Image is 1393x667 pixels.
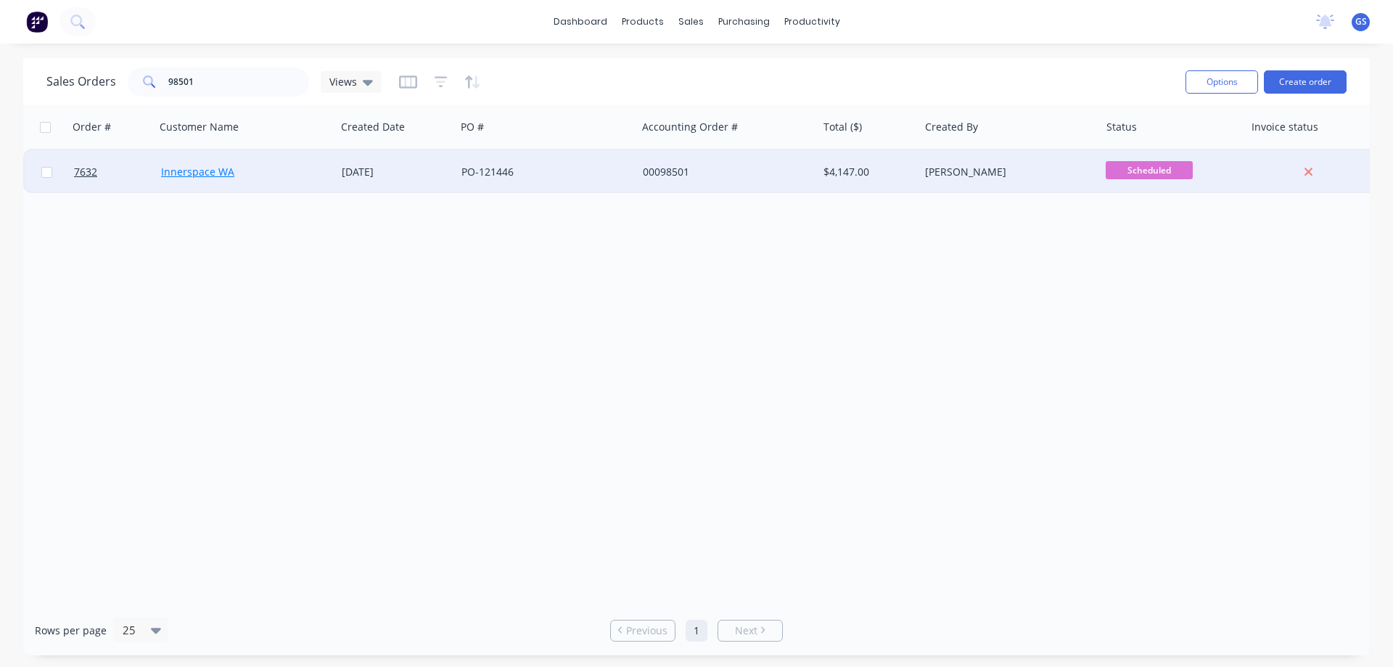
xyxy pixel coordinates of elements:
[642,120,738,134] div: Accounting Order #
[711,11,777,33] div: purchasing
[671,11,711,33] div: sales
[611,623,675,638] a: Previous page
[1186,70,1258,94] button: Options
[26,11,48,33] img: Factory
[546,11,615,33] a: dashboard
[925,120,978,134] div: Created By
[35,623,107,638] span: Rows per page
[1252,120,1318,134] div: Invoice status
[1264,70,1347,94] button: Create order
[329,74,357,89] span: Views
[461,120,484,134] div: PO #
[1106,120,1137,134] div: Status
[615,11,671,33] div: products
[735,623,757,638] span: Next
[823,120,862,134] div: Total ($)
[1106,161,1193,179] span: Scheduled
[686,620,707,642] a: Page 1 is your current page
[461,165,622,179] div: PO-121446
[74,150,161,194] a: 7632
[73,120,111,134] div: Order #
[718,623,782,638] a: Next page
[160,120,239,134] div: Customer Name
[925,165,1086,179] div: [PERSON_NAME]
[777,11,847,33] div: productivity
[161,165,234,179] a: Innerspace WA
[46,75,116,89] h1: Sales Orders
[74,165,97,179] span: 7632
[168,67,310,97] input: Search...
[823,165,908,179] div: $4,147.00
[643,165,804,179] div: 00098501
[342,165,450,179] div: [DATE]
[604,620,789,642] ul: Pagination
[1355,15,1367,28] span: GS
[341,120,405,134] div: Created Date
[626,623,667,638] span: Previous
